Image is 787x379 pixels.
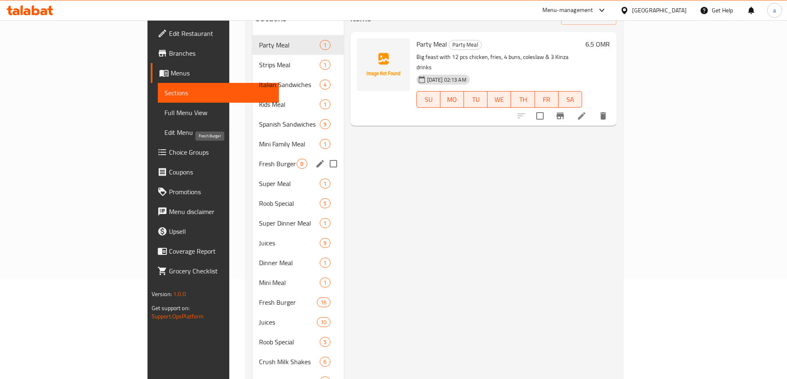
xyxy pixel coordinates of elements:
[320,239,330,247] span: 9
[259,60,320,70] span: Strips Meal
[169,246,272,256] span: Coverage Report
[562,94,579,106] span: SA
[252,352,343,372] div: Crush Milk Shakes6
[320,358,330,366] span: 6
[585,38,610,50] h6: 6.5 OMR
[169,147,272,157] span: Choice Groups
[317,318,330,326] span: 10
[152,289,172,299] span: Version:
[164,88,272,98] span: Sections
[511,91,535,108] button: TH
[320,139,330,149] div: items
[259,238,320,248] span: Juices
[320,238,330,248] div: items
[320,200,330,207] span: 5
[259,337,320,347] span: Roob Special
[320,60,330,70] div: items
[314,158,326,170] button: edit
[252,292,343,312] div: Fresh Burger16
[773,6,776,15] span: a
[449,40,481,49] span: Party Meal
[151,142,279,162] a: Choice Groups
[550,106,570,126] button: Branch-specific-item
[320,259,330,267] span: 1
[158,122,279,142] a: Edit Menu
[151,202,279,221] a: Menu disclaimer
[164,108,272,118] span: Full Menu View
[152,303,190,313] span: Get support on:
[320,119,330,129] div: items
[416,91,440,108] button: SU
[259,317,317,327] span: Juices
[171,68,272,78] span: Menus
[151,182,279,202] a: Promotions
[259,159,297,169] span: Fresh Burger
[632,6,687,15] div: [GEOGRAPHIC_DATA]
[259,297,317,307] span: Fresh Burger
[151,261,279,281] a: Grocery Checklist
[151,43,279,63] a: Branches
[252,55,343,75] div: Strips Meal1
[173,289,186,299] span: 1.0.0
[151,63,279,83] a: Menus
[158,83,279,103] a: Sections
[320,258,330,268] div: items
[420,94,437,106] span: SU
[151,241,279,261] a: Coverage Report
[169,266,272,276] span: Grocery Checklist
[252,253,343,273] div: Dinner Meal1
[320,179,330,188] div: items
[259,258,320,268] span: Dinner Meal
[320,278,330,287] div: items
[259,198,320,208] span: Roob Special
[252,174,343,193] div: Super Meal1
[259,179,320,188] div: Super Meal
[357,38,410,91] img: Party Meal
[317,317,330,327] div: items
[464,91,487,108] button: TU
[320,218,330,228] div: items
[252,94,343,114] div: Kids Meal1
[440,91,464,108] button: MO
[320,41,330,49] span: 1
[577,111,587,121] a: Edit menu item
[259,218,320,228] span: Super Dinner Meal
[317,299,330,306] span: 16
[259,139,320,149] div: Mini Family Meal
[252,332,343,352] div: Roob Special5
[320,80,330,89] div: items
[259,278,320,287] span: Mini Meal
[531,107,549,125] span: Select to update
[164,127,272,137] span: Edit Menu
[151,162,279,182] a: Coupons
[320,279,330,287] span: 1
[538,94,555,106] span: FR
[169,167,272,177] span: Coupons
[487,91,511,108] button: WE
[259,40,320,50] span: Party Meal
[467,94,484,106] span: TU
[152,311,204,322] a: Support.OpsPlatform
[320,180,330,188] span: 1
[542,5,593,15] div: Menu-management
[169,48,272,58] span: Branches
[297,159,307,169] div: items
[259,357,320,367] span: Crush Milk Shakes
[535,91,559,108] button: FR
[252,213,343,233] div: Super Dinner Meal1
[320,61,330,69] span: 1
[252,114,343,134] div: Spanish Sandwiches9
[259,99,320,109] span: Kids Meal
[252,273,343,292] div: Mini Meal1
[259,80,320,89] span: Italian Sandwiches
[320,198,330,208] div: items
